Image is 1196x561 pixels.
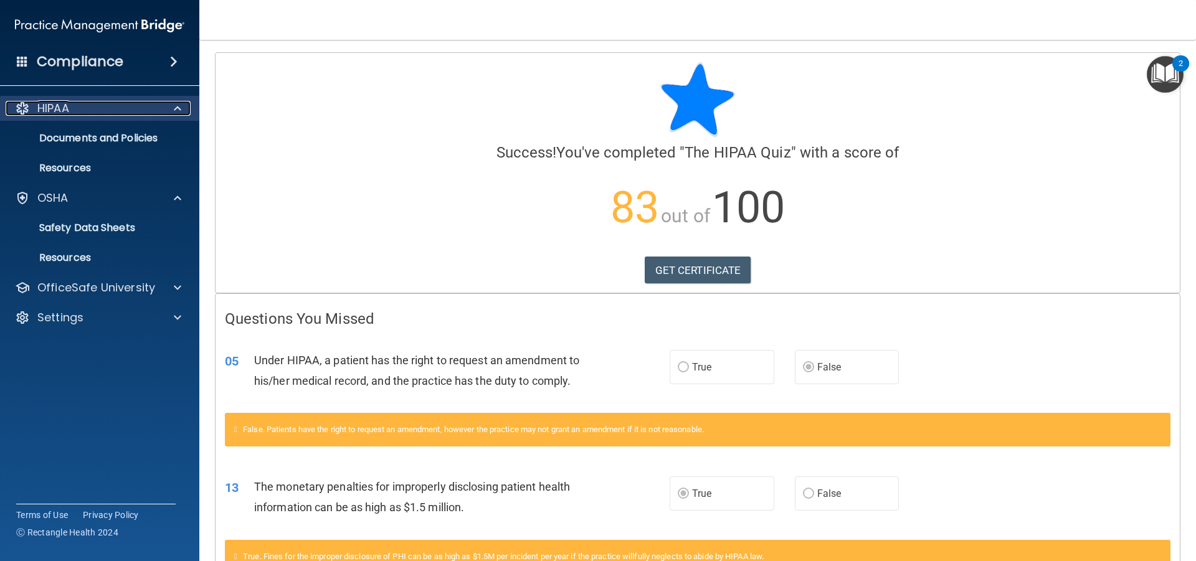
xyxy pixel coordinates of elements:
h4: You've completed " " with a score of [225,144,1170,161]
a: Terms of Use [16,509,68,521]
a: GET CERTIFICATE [645,257,751,284]
span: 100 [712,182,785,233]
span: True [692,488,711,499]
span: 13 [225,480,239,495]
img: blue-star-rounded.9d042014.png [660,62,735,137]
a: Settings [15,310,181,325]
input: False [803,489,814,499]
span: The HIPAA Quiz [685,144,790,161]
span: True [692,361,711,373]
div: 2 [1179,64,1183,80]
p: HIPAA [37,101,69,116]
a: HIPAA [15,101,181,116]
span: False [817,488,842,499]
span: Ⓒ Rectangle Health 2024 [16,526,118,539]
button: Open Resource Center, 2 new notifications [1147,56,1184,93]
span: out of [661,205,710,227]
span: 83 [610,182,659,233]
span: Under HIPAA, a patient has the right to request an amendment to his/her medical record, and the p... [254,354,579,387]
a: Privacy Policy [83,509,139,521]
input: True [678,489,689,499]
p: OSHA [37,191,69,205]
p: Resources [8,252,178,264]
input: True [678,363,689,372]
span: False. Patients have the right to request an amendment, however the practice may not grant an ame... [243,425,704,434]
img: PMB logo [15,13,184,38]
p: Settings [37,310,83,325]
span: 05 [225,354,239,369]
a: OSHA [15,191,181,205]
span: False [817,361,842,373]
span: The monetary penalties for improperly disclosing patient health information can be as high as $1.... [254,480,570,514]
h4: Compliance [37,53,123,70]
p: Safety Data Sheets [8,222,178,234]
p: Resources [8,162,178,174]
h4: Questions You Missed [225,311,1170,327]
a: OfficeSafe University [15,280,181,295]
input: False [803,363,814,372]
span: Success! [496,144,557,161]
p: OfficeSafe University [37,280,155,295]
p: Documents and Policies [8,132,178,144]
span: True. Fines for the improper disclosure of PHI can be as high as $1.5M per incident per year if t... [243,552,764,561]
